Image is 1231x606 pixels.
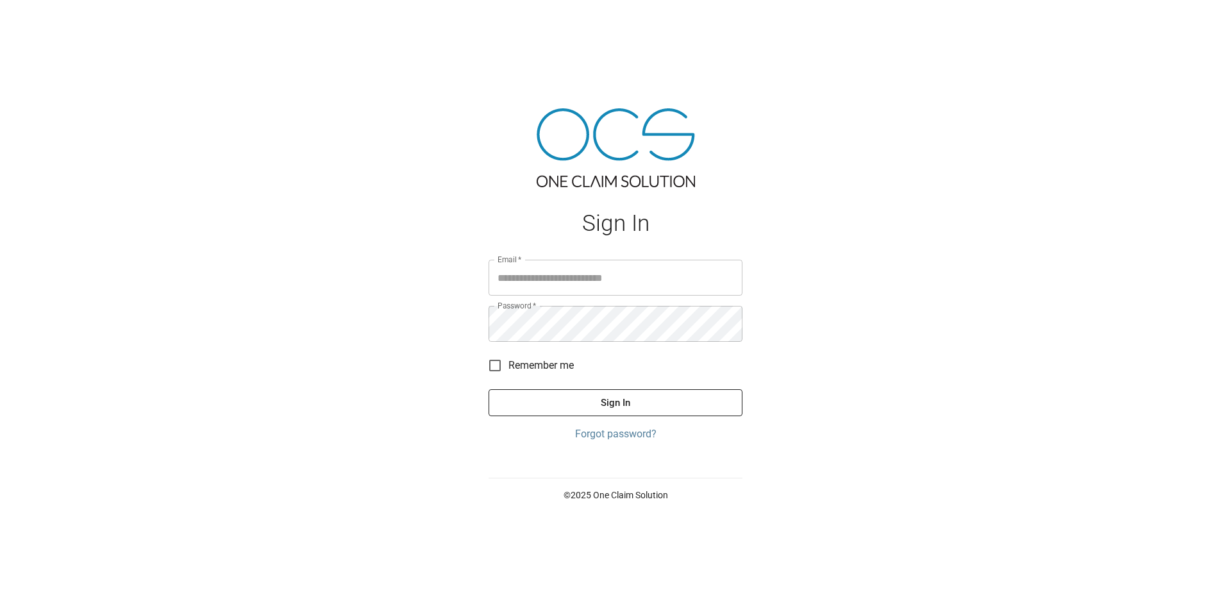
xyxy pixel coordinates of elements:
img: ocs-logo-tra.png [537,108,695,187]
span: Remember me [508,358,574,373]
label: Email [498,254,522,265]
button: Sign In [489,389,742,416]
p: © 2025 One Claim Solution [489,489,742,501]
img: ocs-logo-white-transparent.png [15,8,67,33]
label: Password [498,300,536,311]
a: Forgot password? [489,426,742,442]
h1: Sign In [489,210,742,237]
